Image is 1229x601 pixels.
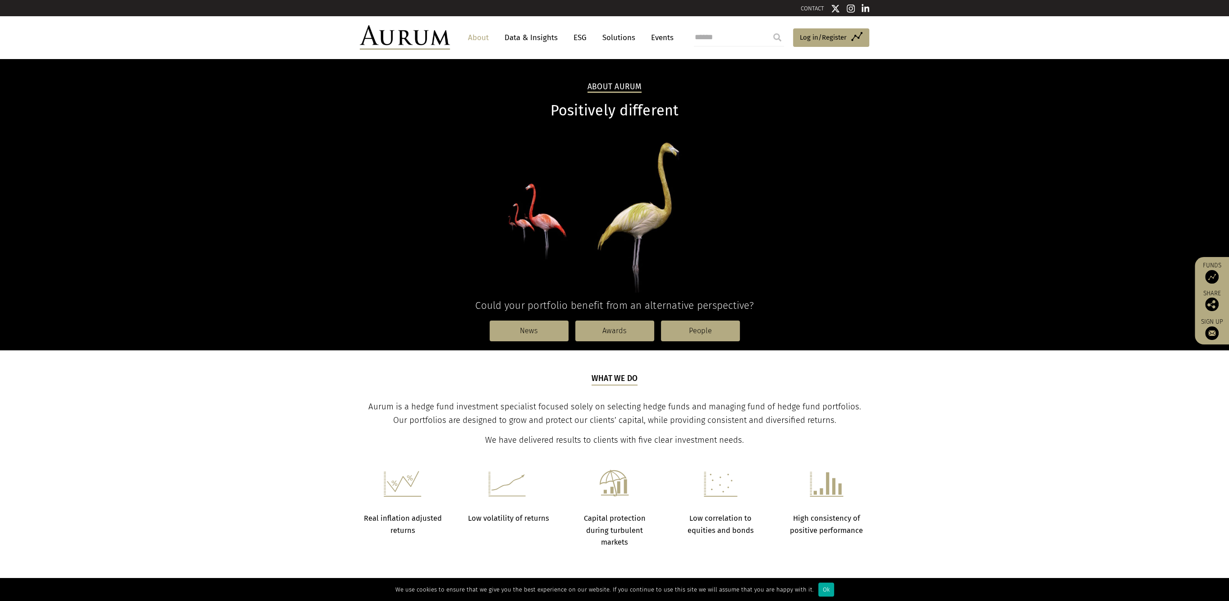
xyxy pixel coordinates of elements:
a: Sign up [1199,318,1224,340]
a: About [463,29,493,46]
img: Linkedin icon [862,4,870,13]
strong: High consistency of positive performance [790,514,863,534]
a: Awards [575,321,654,341]
span: We have delivered results to clients with five clear investment needs. [485,435,744,445]
img: Twitter icon [831,4,840,13]
img: Aurum [360,25,450,50]
a: Data & Insights [500,29,562,46]
a: Funds [1199,262,1224,284]
img: Share this post [1205,298,1219,311]
img: Instagram icon [847,4,855,13]
input: Submit [768,28,786,46]
a: Events [647,29,674,46]
a: News [490,321,569,341]
strong: Low correlation to equities and bonds [688,514,754,534]
span: Aurum is a hedge fund investment specialist focused solely on selecting hedge funds and managing ... [368,402,861,425]
span: Log in/Register [800,32,847,43]
img: Sign up to our newsletter [1205,326,1219,340]
h1: Positively different [360,102,869,119]
a: CONTACT [801,5,824,12]
strong: Real inflation adjusted returns [363,514,441,534]
h2: About Aurum [587,82,642,93]
strong: Low volatility of returns [468,514,549,523]
a: People [661,321,740,341]
img: Access Funds [1205,270,1219,284]
h4: Could your portfolio benefit from an alternative perspective? [360,299,869,312]
a: Solutions [598,29,640,46]
a: ESG [569,29,591,46]
h5: What we do [592,373,638,385]
a: Log in/Register [793,28,869,47]
div: Ok [818,583,834,596]
div: Share [1199,290,1224,311]
strong: Capital protection during turbulent markets [583,514,645,546]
